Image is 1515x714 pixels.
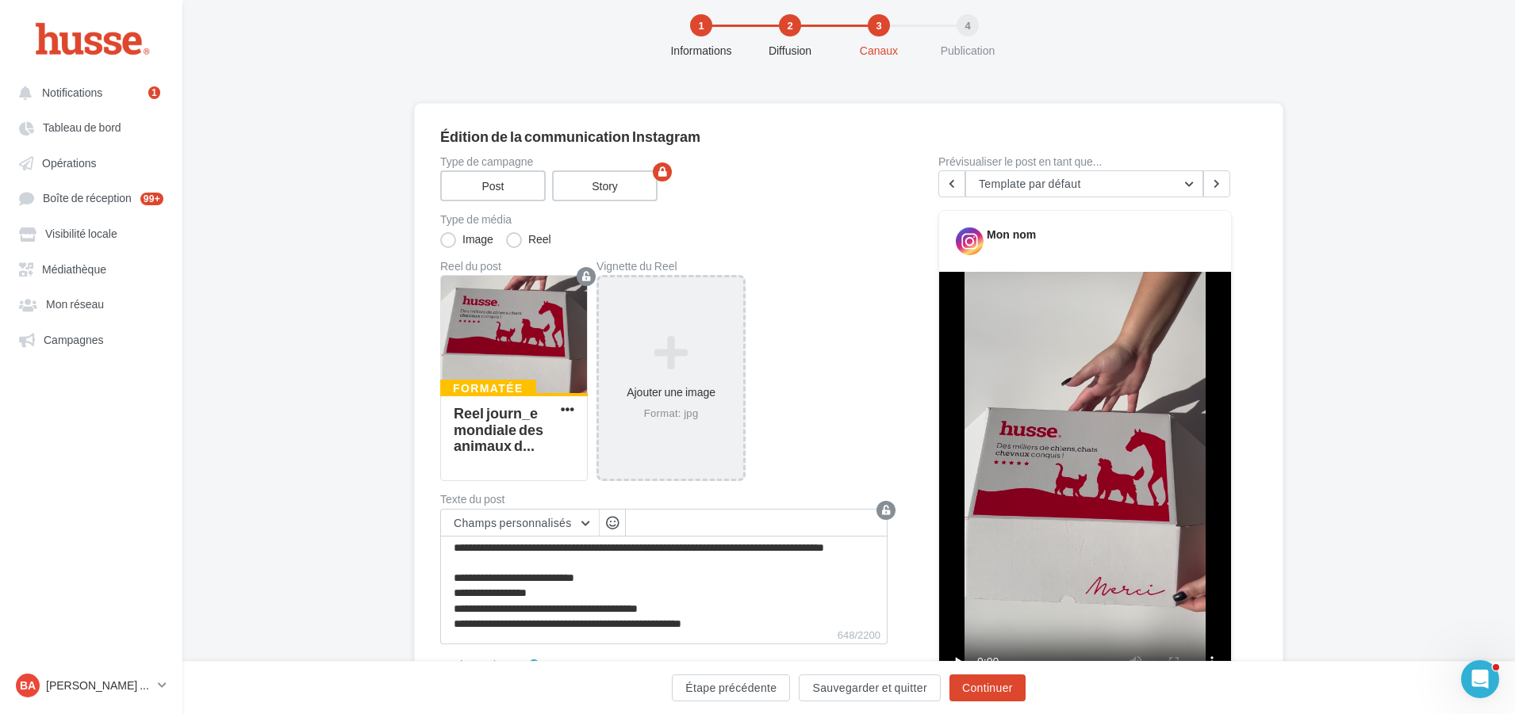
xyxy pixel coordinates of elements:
span: Opérations [42,156,96,170]
button: Continuer [949,674,1026,701]
div: Reel du post [440,261,588,272]
label: Hashtags du post [440,659,525,670]
a: Médiathèque [10,254,173,283]
div: 1 [148,86,160,99]
div: Publication [917,43,1018,59]
a: Opérations [10,148,173,177]
div: Reel journ_e mondiale des animaux d... [454,404,543,454]
label: Image [440,232,493,248]
iframe: Intercom live chat [1461,660,1499,698]
label: Post [440,170,546,201]
div: 3 [868,14,890,36]
div: 2 [779,14,801,36]
a: Ba [PERSON_NAME] Page [13,670,170,701]
button: Champs personnalisés [441,510,599,536]
button: Sauvegarder et quitter [799,674,940,701]
div: Diffusion [739,43,841,59]
label: Type de campagne [440,156,888,167]
button: Template par défaut [965,170,1203,197]
span: Template par défaut [979,177,1081,190]
span: Tableau de bord [43,121,121,135]
label: Type de média [440,214,888,225]
div: Prévisualiser le post en tant que... [938,156,1232,167]
div: Formatée [440,380,536,397]
span: Boîte de réception [43,192,132,205]
a: Visibilité locale [10,219,173,247]
span: Champs personnalisés [454,516,572,529]
div: 4 [957,14,979,36]
label: Texte du post [440,494,888,505]
div: Mon nom [987,227,1036,242]
span: Médiathèque [42,262,106,276]
span: Campagnes [44,333,104,346]
div: 1 [690,14,712,36]
a: Tableau de bord [10,113,173,141]
span: Mon réseau [46,298,104,311]
p: [PERSON_NAME] Page [46,678,151,693]
label: Reel [506,232,551,248]
div: Informations [650,43,752,59]
a: Mon réseau [10,289,173,318]
a: Campagnes [10,325,173,353]
span: Ba [20,678,36,693]
div: Canaux [828,43,930,59]
div: 99+ [140,193,163,205]
button: Étape précédente [672,674,790,701]
label: Story [552,170,658,201]
button: Notifications 1 [10,78,167,106]
div: Édition de la communication Instagram [440,129,1257,143]
div: Vignette du Reel [596,261,746,272]
a: Boîte de réception 99+ [10,183,173,212]
span: Visibilité locale [45,227,117,241]
label: 648/2200 [440,627,888,644]
span: Notifications [42,86,102,99]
